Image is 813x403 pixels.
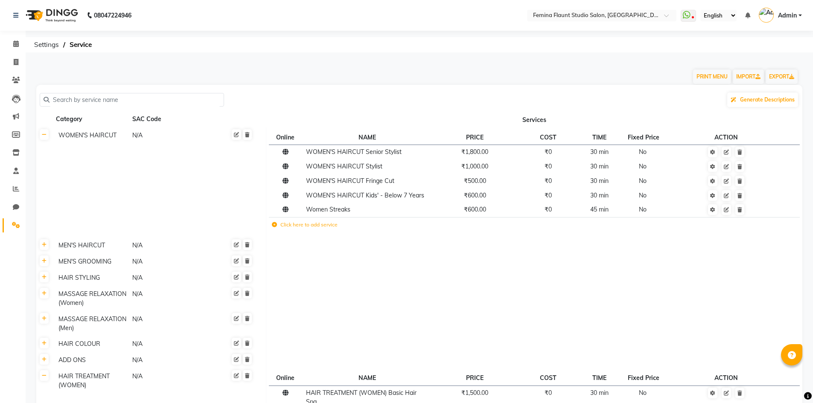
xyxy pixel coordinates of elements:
[464,191,486,199] span: ₹600.00
[303,130,431,145] th: NAME
[778,11,797,20] span: Admin
[55,240,128,251] div: MEN'S HAIRCUT
[668,371,785,386] th: ACTION
[131,289,204,308] div: N/A
[545,206,552,213] span: ₹0
[266,111,803,128] th: Services
[55,339,128,349] div: HAIR COLOUR
[545,389,552,397] span: ₹0
[639,389,647,397] span: No
[55,314,128,333] div: MASSAGE RELAXATION (Men)
[590,148,609,156] span: 30 min
[55,371,128,391] div: HAIR TREATMENT (WOMEN)
[464,206,486,213] span: ₹600.00
[131,314,204,333] div: N/A
[22,3,80,27] img: logo
[545,148,552,156] span: ₹0
[759,8,774,23] img: Admin
[461,148,488,156] span: ₹1,800.00
[272,221,338,229] label: Click here to add service
[578,130,621,145] th: TIME
[639,206,647,213] span: No
[306,177,394,185] span: WOMEN'S HAIRCUT Fringe Cut
[131,114,204,125] div: SAC Code
[693,70,731,84] button: PRINT MENU
[303,371,431,386] th: NAME
[733,70,764,84] a: IMPORT
[777,369,804,394] iframe: chat widget
[306,206,350,213] span: Women Streaks
[590,206,609,213] span: 45 min
[519,371,578,386] th: COST
[131,240,204,251] div: N/A
[94,3,131,27] b: 08047224946
[55,130,128,141] div: WOMEN'S HAIRCUT
[590,389,609,397] span: 30 min
[306,162,382,170] span: WOMEN'S HAIRCUT Stylist
[55,289,128,308] div: MASSAGE RELAXATION (Women)
[464,177,486,185] span: ₹500.00
[590,191,609,199] span: 30 min
[639,191,647,199] span: No
[519,130,578,145] th: COST
[639,162,647,170] span: No
[55,256,128,267] div: MEN'S GROOMING
[668,130,785,145] th: ACTION
[306,191,424,199] span: WOMEN'S HAIRCUT Kids' - Below 7 Years
[621,130,668,145] th: Fixed Price
[55,355,128,365] div: ADD ONS
[50,93,220,107] input: Search by service name
[131,273,204,283] div: N/A
[461,389,488,397] span: ₹1,500.00
[590,177,609,185] span: 30 min
[431,371,518,386] th: PRICE
[766,70,798,84] a: EXPORT
[65,37,96,52] span: Service
[131,130,204,141] div: N/A
[621,371,668,386] th: Fixed Price
[30,37,63,52] span: Settings
[545,191,552,199] span: ₹0
[131,371,204,391] div: N/A
[131,355,204,365] div: N/A
[269,130,303,145] th: Online
[55,273,128,283] div: HAIR STYLING
[269,371,303,386] th: Online
[306,148,402,156] span: WOMEN'S HAIRCUT Senior Stylist
[545,162,552,170] span: ₹0
[639,148,647,156] span: No
[727,93,798,107] button: Generate Descriptions
[578,371,621,386] th: TIME
[131,256,204,267] div: N/A
[461,162,488,170] span: ₹1,000.00
[431,130,518,145] th: PRICE
[639,177,647,185] span: No
[131,339,204,349] div: N/A
[590,162,609,170] span: 30 min
[545,177,552,185] span: ₹0
[55,114,128,125] div: Category
[740,96,795,103] span: Generate Descriptions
